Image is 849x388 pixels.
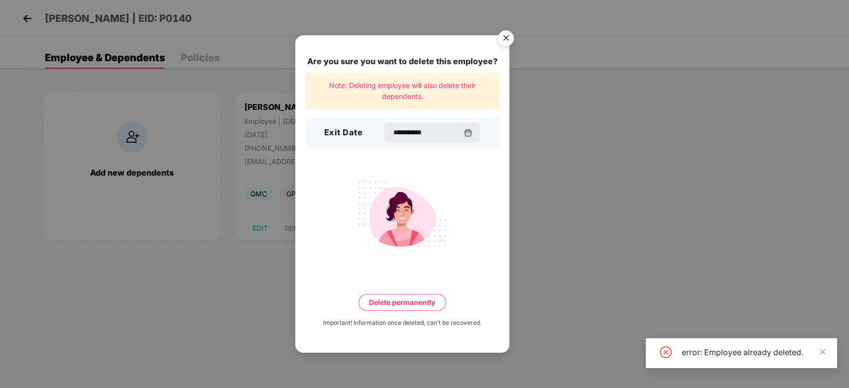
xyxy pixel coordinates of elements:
div: Note: Deleting employee will also delete their dependents. [305,73,499,110]
img: svg+xml;base64,PHN2ZyBpZD0iQ2FsZW5kYXItMzJ4MzIiIHhtbG5zPSJodHRwOi8vd3d3LnczLm9yZy8yMDAwL3N2ZyIgd2... [464,129,472,137]
div: Important! Information once deleted, can’t be recovered. [323,318,482,328]
div: error: Employee already deleted. [682,346,825,358]
button: Close [492,26,519,53]
span: close-circle [660,346,672,358]
img: svg+xml;base64,PHN2ZyB4bWxucz0iaHR0cDovL3d3dy53My5vcmcvMjAwMC9zdmciIHdpZHRoPSIyMjQiIGhlaWdodD0iMT... [347,176,458,253]
button: Delete permanently [359,294,446,311]
span: close [819,348,826,355]
img: svg+xml;base64,PHN2ZyB4bWxucz0iaHR0cDovL3d3dy53My5vcmcvMjAwMC9zdmciIHdpZHRoPSI1NiIgaGVpZ2h0PSI1Ni... [492,26,520,54]
div: Are you sure you want to delete this employee? [305,55,499,68]
h3: Exit Date [324,126,363,139]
